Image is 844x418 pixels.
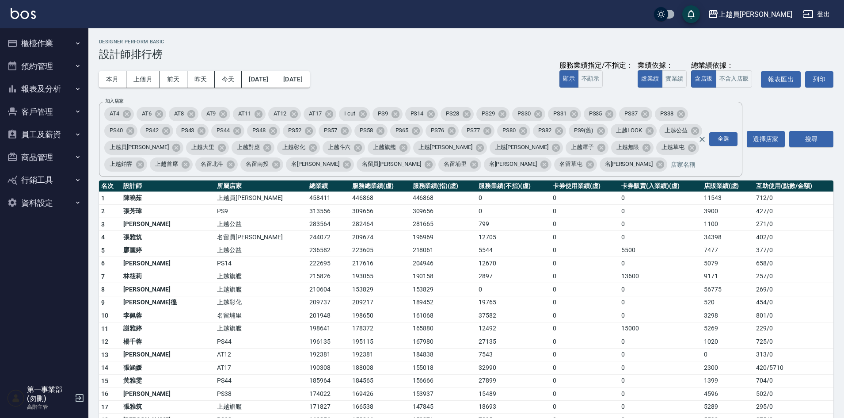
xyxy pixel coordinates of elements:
td: 19765 [476,296,551,309]
td: 1020 [702,335,754,349]
td: 0 [551,296,619,309]
div: AT17 [304,107,336,121]
div: AT4 [104,107,134,121]
div: PS31 [548,107,581,121]
span: 上越LOOK [611,126,647,135]
td: 282464 [350,218,411,231]
span: PS82 [533,126,557,135]
div: 上越草屯 [656,141,699,155]
button: [DATE] [276,71,310,88]
td: 5079 [702,257,754,270]
button: 不顯示 [578,70,603,88]
div: PS29 [476,107,509,121]
div: PS37 [619,107,652,121]
span: 2 [101,207,105,215]
span: I cut [339,109,361,118]
button: save [682,5,700,23]
td: 313556 [307,205,350,218]
div: PS44 [211,124,244,138]
h5: 第一事業部 (勿刪) [27,385,72,403]
div: 上越LOOK [611,124,657,138]
button: 搜尋 [789,131,833,147]
div: PS57 [319,124,352,138]
td: 27135 [476,335,551,349]
th: 服務總業績(虛) [350,180,411,192]
button: 櫃檯作業 [4,32,85,55]
div: 名[PERSON_NAME] [286,157,354,172]
div: 上越員[PERSON_NAME] [719,9,792,20]
span: 4 [101,234,105,241]
span: PS44 [211,126,235,135]
span: AT9 [201,109,221,118]
button: 列印 [805,71,833,88]
span: 名[PERSON_NAME] [286,160,344,169]
div: 服務業績指定/不指定： [559,61,633,70]
div: I cut [339,107,370,121]
input: 店家名稱 [669,157,714,172]
div: PS42 [140,124,173,138]
th: 所屬店家 [215,180,307,192]
span: AT11 [233,109,256,118]
button: 行銷工具 [4,169,85,192]
td: 215826 [307,270,350,283]
td: 0 [619,335,701,349]
td: 195115 [350,335,411,349]
button: 登出 [799,6,833,23]
button: 實業績 [662,70,687,88]
td: 陳曉茹 [121,192,215,205]
span: PS52 [283,126,307,135]
td: 3900 [702,205,754,218]
button: 資料設定 [4,192,85,215]
td: 178372 [350,322,411,335]
td: 0 [476,205,551,218]
div: 上越大里 [186,141,229,155]
div: AT9 [201,107,231,121]
td: 林筱莉 [121,270,215,283]
button: 昨天 [187,71,215,88]
td: 0 [619,296,701,309]
div: AT6 [137,107,166,121]
button: 前天 [160,71,187,88]
div: PS9 [373,107,403,121]
span: 上越[PERSON_NAME] [413,143,477,152]
button: 報表匯出 [761,71,801,88]
td: 458411 [307,192,350,205]
span: 上越無限 [611,143,645,152]
span: PS58 [354,126,378,135]
td: 0 [551,335,619,349]
div: PS82 [533,124,566,138]
th: 服務業績(不指)(虛) [476,180,551,192]
span: PS80 [497,126,521,135]
div: 總業績依據： [691,61,757,70]
span: 名留草屯 [554,160,588,169]
span: PS9 [373,109,393,118]
td: 9171 [702,270,754,283]
td: 201948 [307,309,350,322]
div: PS48 [247,124,280,138]
span: AT17 [304,109,327,118]
span: 名留南投 [240,160,274,169]
td: 0 [619,192,701,205]
div: PS80 [497,124,530,138]
td: 725 / 0 [754,335,833,349]
button: 員工及薪資 [4,123,85,146]
td: 520 [702,296,754,309]
span: 上越大里 [186,143,220,152]
td: 193055 [350,270,411,283]
td: 上越旗艦 [215,270,307,283]
div: 名留草屯 [554,157,597,172]
td: 271 / 0 [754,218,833,231]
td: 7477 [702,244,754,257]
span: 上越員[PERSON_NAME] [104,143,174,152]
span: 上越潭子 [566,143,599,152]
div: 名[PERSON_NAME] [600,157,667,172]
span: PS14 [405,109,429,118]
span: 上越斗六 [323,143,356,152]
span: PS28 [441,109,464,118]
td: 281665 [411,218,477,231]
td: 204946 [411,257,477,270]
td: 上越旗艦 [215,322,307,335]
span: 9 [101,299,105,306]
span: 上越鉑客 [104,160,138,169]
